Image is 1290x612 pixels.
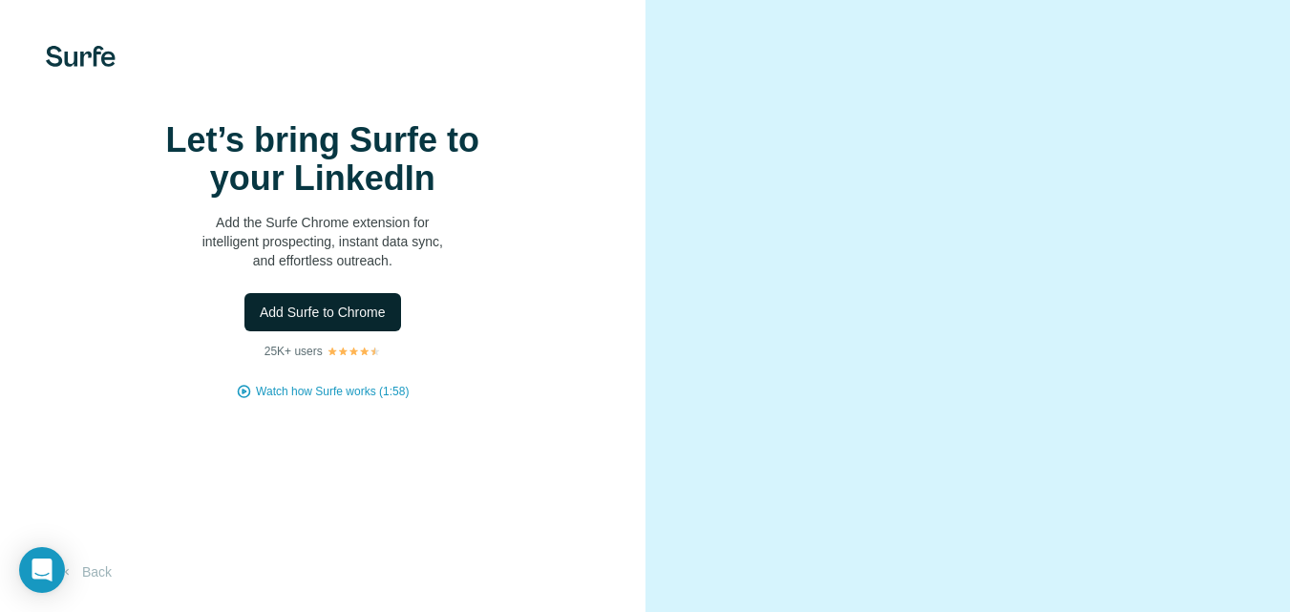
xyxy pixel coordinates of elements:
p: 25K+ users [264,343,323,360]
img: Surfe's logo [46,46,116,67]
div: Open Intercom Messenger [19,547,65,593]
span: Add Surfe to Chrome [260,303,386,322]
h1: Let’s bring Surfe to your LinkedIn [132,121,514,198]
button: Watch how Surfe works (1:58) [256,383,409,400]
p: Add the Surfe Chrome extension for intelligent prospecting, instant data sync, and effortless out... [132,213,514,270]
img: Rating Stars [327,346,381,357]
button: Back [46,555,125,589]
button: Add Surfe to Chrome [244,293,401,331]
